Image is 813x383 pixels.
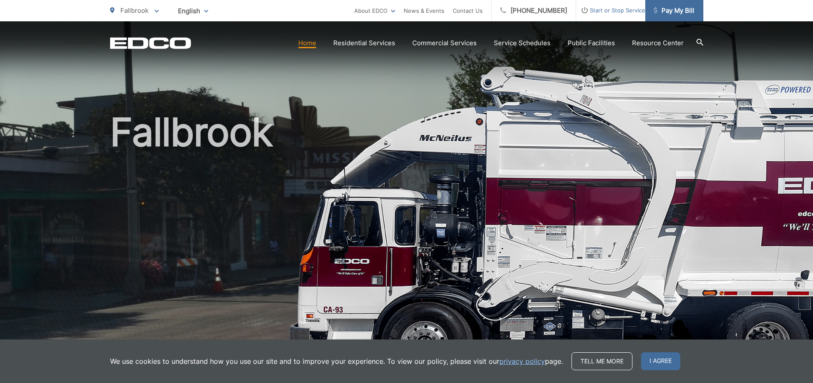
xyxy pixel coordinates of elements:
a: Contact Us [453,6,483,16]
span: Fallbrook [120,6,149,15]
a: Resource Center [632,38,684,48]
span: I agree [641,352,680,370]
a: Service Schedules [494,38,551,48]
a: Home [298,38,316,48]
a: EDCD logo. Return to the homepage. [110,37,191,49]
a: Commercial Services [412,38,477,48]
a: privacy policy [499,356,545,366]
span: English [172,3,215,18]
span: Pay My Bill [654,6,694,16]
p: We use cookies to understand how you use our site and to improve your experience. To view our pol... [110,356,563,366]
a: News & Events [404,6,444,16]
a: Residential Services [333,38,395,48]
a: About EDCO [354,6,395,16]
a: Tell me more [571,352,632,370]
a: Public Facilities [568,38,615,48]
h1: Fallbrook [110,111,703,381]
